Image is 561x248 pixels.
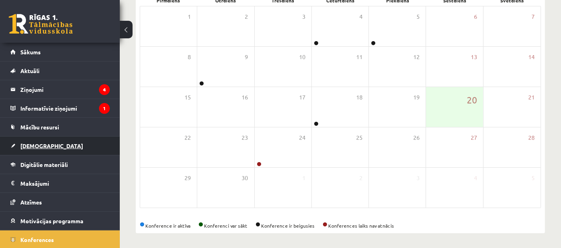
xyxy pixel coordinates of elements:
span: 3 [302,12,305,21]
legend: Informatīvie ziņojumi [20,99,110,117]
span: 10 [299,53,305,62]
span: 19 [413,93,420,102]
span: Sākums [20,48,41,56]
span: 12 [413,53,420,62]
span: 27 [471,133,477,142]
a: Ziņojumi4 [10,80,110,99]
i: 4 [99,84,110,95]
div: Konference ir aktīva Konferenci var sākt Konference ir beigusies Konferences laiks nav atnācis [140,222,541,229]
span: 23 [242,133,248,142]
span: 3 [416,174,420,183]
span: 21 [528,93,535,102]
span: [DEMOGRAPHIC_DATA] [20,142,83,149]
a: [DEMOGRAPHIC_DATA] [10,137,110,155]
legend: Maksājumi [20,174,110,192]
span: 5 [531,174,535,183]
a: Atzīmes [10,193,110,211]
a: Maksājumi [10,174,110,192]
i: 1 [99,103,110,114]
span: Digitālie materiāli [20,161,68,168]
span: 4 [474,174,477,183]
span: 25 [356,133,363,142]
span: 30 [242,174,248,183]
span: 2 [245,12,248,21]
span: Konferences [20,236,54,243]
span: 14 [528,53,535,62]
span: 5 [416,12,420,21]
a: Mācību resursi [10,118,110,136]
span: 20 [467,93,477,107]
a: Aktuāli [10,62,110,80]
span: Aktuāli [20,67,40,74]
span: 7 [531,12,535,21]
legend: Ziņojumi [20,80,110,99]
span: 28 [528,133,535,142]
a: Digitālie materiāli [10,155,110,174]
span: 4 [359,12,363,21]
span: 16 [242,93,248,102]
span: 13 [471,53,477,62]
span: 29 [184,174,191,183]
a: Rīgas 1. Tālmācības vidusskola [9,14,73,34]
span: 8 [188,53,191,62]
span: Motivācijas programma [20,217,83,224]
span: 2 [359,174,363,183]
span: 24 [299,133,305,142]
span: 11 [356,53,363,62]
span: 17 [299,93,305,102]
span: 9 [245,53,248,62]
span: 6 [474,12,477,21]
span: 1 [302,174,305,183]
span: 15 [184,93,191,102]
span: Atzīmes [20,198,42,206]
a: Motivācijas programma [10,212,110,230]
span: 18 [356,93,363,102]
a: Informatīvie ziņojumi1 [10,99,110,117]
span: 22 [184,133,191,142]
span: 1 [188,12,191,21]
a: Sākums [10,43,110,61]
span: Mācību resursi [20,123,59,131]
span: 26 [413,133,420,142]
